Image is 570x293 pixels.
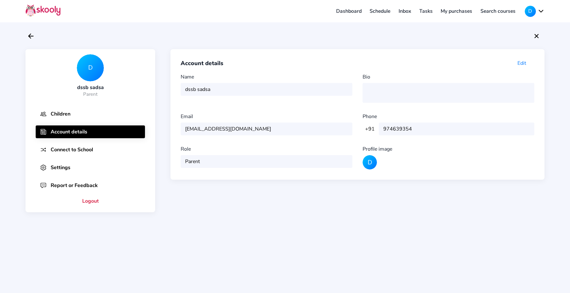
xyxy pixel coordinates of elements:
img: chatbox-ellipses-outline.svg [40,182,47,189]
a: Tasks [415,6,437,16]
div: Name [181,73,352,80]
ion-icon: close [533,32,540,40]
a: My purchases [437,6,476,16]
button: Children [36,108,145,120]
div: dssb sadsa [77,84,104,91]
a: Schedule [366,6,395,16]
div: Role [181,146,352,153]
button: Account details [36,125,145,138]
button: Settings [36,161,145,174]
div: D [363,155,377,169]
div: Parent [77,91,104,97]
img: Skooly [25,4,61,17]
div: Bio [363,73,534,80]
button: close [531,31,542,41]
div: Phone [363,113,534,120]
button: Connect to School [36,143,145,156]
button: arrow back outline [25,31,36,41]
a: Search courses [476,6,520,16]
button: Dchevron down outline [525,6,545,17]
button: Logout [25,195,155,207]
ion-icon: arrow back outline [27,32,35,40]
a: Dashboard [332,6,366,16]
button: Edit [509,59,534,69]
div: Email [181,113,352,120]
span: Edit [517,60,526,67]
a: Inbox [394,6,415,16]
img: people-outline.svg [40,111,47,117]
img: newspaper-outline.svg [40,129,47,135]
img: shuffle.svg [40,146,47,153]
div: Account details [181,59,223,69]
div: Profile image [363,146,534,153]
div: D [77,54,104,81]
button: Report or Feedback [36,179,145,192]
img: settings-outline.svg [40,164,47,171]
